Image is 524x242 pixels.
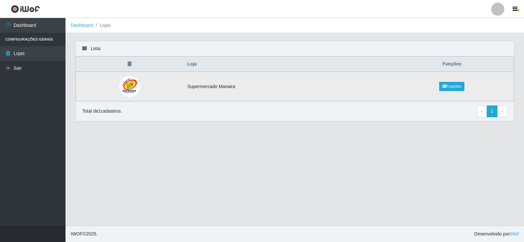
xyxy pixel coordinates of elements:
img: CoreUI Logo [11,5,40,13]
span: IWOF [71,231,83,236]
a: Funções [439,82,464,91]
img: Supermercado Manaira [119,76,140,97]
p: Total de 1 cadastros. [82,108,122,115]
nav: breadcrumb [65,18,524,33]
span: › [501,108,503,114]
li: Lojas [93,22,111,29]
span: Desenvolvido por [474,231,519,237]
span: © 2025 . [71,231,98,237]
nav: pagination [477,105,507,117]
a: Next [497,105,507,117]
a: Previous [477,105,487,117]
a: iWof [510,231,519,236]
th: Loja [183,57,390,72]
th: Funções [390,57,514,72]
a: Dashboard [71,23,93,28]
td: Supermercado Manaira [183,72,390,101]
a: 1 [487,105,498,117]
div: Lista [76,41,514,56]
span: ‹ [481,108,483,114]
